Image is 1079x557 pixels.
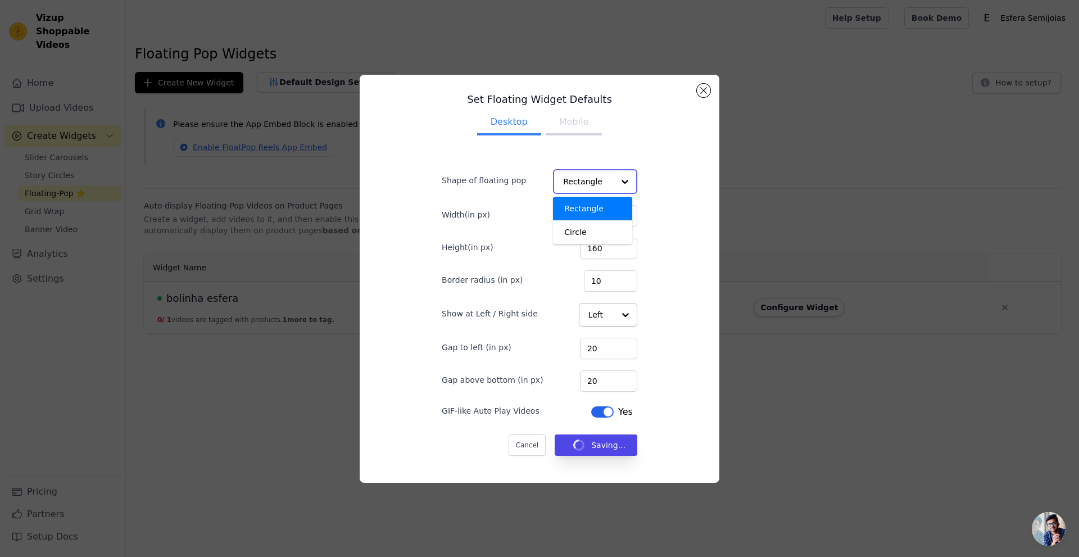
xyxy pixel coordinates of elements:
div: Circle [553,220,632,244]
h3: Set Floating Widget Defaults [424,93,655,106]
div: Rectangle [553,197,632,220]
label: Width(in px) [442,209,490,220]
button: Cancel [509,434,546,456]
label: Shape of floating pop [442,175,526,186]
label: Border radius (in px) [442,274,523,286]
button: Desktop [477,111,541,135]
span: Yes [618,405,633,419]
button: Mobile [546,111,602,135]
label: GIF-like Auto Play Videos [442,405,539,416]
label: Height(in px) [442,242,493,253]
label: Show at Left / Right side [442,308,538,319]
button: Saving... [555,434,637,456]
button: Close modal [697,84,710,97]
label: Gap to left (in px) [442,342,511,353]
label: Gap above bottom (in px) [442,374,543,386]
div: Bate-papo aberto [1032,512,1066,546]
